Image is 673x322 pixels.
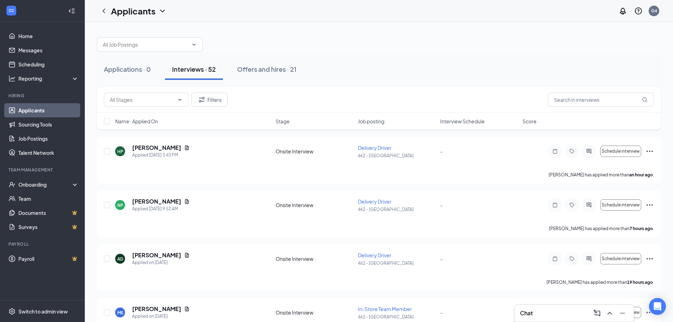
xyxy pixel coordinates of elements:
[237,65,296,74] div: Offers and hires · 21
[132,313,190,320] div: Applied on [DATE]
[18,220,79,234] a: SurveysCrown
[276,148,354,155] div: Onsite Interview
[117,202,123,208] div: NP
[602,256,640,261] span: Schedule interview
[358,206,436,212] p: 462 - [GEOGRAPHIC_DATA]
[117,148,123,154] div: HP
[177,97,183,103] svg: ChevronDown
[18,181,73,188] div: Onboarding
[132,251,181,259] h5: [PERSON_NAME]
[568,148,576,154] svg: Tag
[634,7,643,15] svg: QuestionInfo
[184,199,190,204] svg: Document
[649,298,666,315] div: Open Intercom Messenger
[18,29,79,43] a: Home
[117,256,123,262] div: AD
[619,7,627,15] svg: Notifications
[548,93,654,107] input: Search in interviews
[18,192,79,206] a: Team
[440,309,443,316] span: -
[18,252,79,266] a: PayrollCrown
[358,260,436,266] p: 462 - [GEOGRAPHIC_DATA]
[645,147,654,156] svg: Ellipses
[8,167,77,173] div: Team Management
[549,172,654,178] p: [PERSON_NAME] has applied more than .
[18,146,79,160] a: Talent Network
[191,93,228,107] button: Filter Filters
[18,308,68,315] div: Switch to admin view
[132,152,190,159] div: Applied [DATE] 3:43 PM
[172,65,216,74] div: Interviews · 52
[132,259,190,266] div: Applied on [DATE]
[591,308,603,319] button: ComposeMessage
[617,308,628,319] button: Minimize
[358,198,391,205] span: Delivery Driver
[184,145,190,151] svg: Document
[645,308,654,317] svg: Ellipses
[100,7,108,15] svg: ChevronLeft
[18,57,79,71] a: Scheduling
[593,309,601,317] svg: ComposeMessage
[440,118,485,125] span: Interview Schedule
[132,205,190,212] div: Applied [DATE] 9:52 AM
[568,256,576,262] svg: Tag
[184,306,190,312] svg: Document
[111,5,155,17] h1: Applicants
[358,314,436,320] p: 462 - [GEOGRAPHIC_DATA]
[585,256,593,262] svg: ActiveChat
[585,202,593,208] svg: ActiveChat
[618,309,627,317] svg: Minimize
[276,118,290,125] span: Stage
[602,203,640,207] span: Schedule interview
[568,202,576,208] svg: Tag
[115,118,158,125] span: Name · Applied On
[18,206,79,220] a: DocumentsCrown
[18,131,79,146] a: Job Postings
[110,96,174,104] input: All Stages
[523,118,537,125] span: Score
[68,7,75,14] svg: Collapse
[630,226,653,231] b: 7 hours ago
[642,97,648,103] svg: MagnifyingGlass
[191,42,197,47] svg: ChevronDown
[440,256,443,262] span: -
[103,41,188,48] input: All Job Postings
[629,172,653,177] b: an hour ago
[18,103,79,117] a: Applicants
[520,309,533,317] h3: Chat
[276,255,354,262] div: Onsite Interview
[440,148,443,154] span: -
[158,7,167,15] svg: ChevronDown
[184,252,190,258] svg: Document
[8,308,16,315] svg: Settings
[18,75,79,82] div: Reporting
[104,65,151,74] div: Applications · 0
[606,309,614,317] svg: ChevronUp
[8,75,16,82] svg: Analysis
[551,148,559,154] svg: Note
[358,252,391,258] span: Delivery Driver
[627,280,653,285] b: 19 hours ago
[645,254,654,263] svg: Ellipses
[651,8,657,14] div: G4
[8,7,15,14] svg: WorkstreamLogo
[358,118,384,125] span: Job posting
[600,253,641,264] button: Schedule interview
[600,146,641,157] button: Schedule interview
[276,201,354,209] div: Onsite Interview
[197,95,206,104] svg: Filter
[18,43,79,57] a: Messages
[604,308,615,319] button: ChevronUp
[549,226,654,232] p: [PERSON_NAME] has applied more than .
[585,148,593,154] svg: ActiveChat
[132,198,181,205] h5: [PERSON_NAME]
[117,310,123,316] div: ME
[132,305,181,313] h5: [PERSON_NAME]
[132,144,181,152] h5: [PERSON_NAME]
[276,309,354,316] div: Onsite Interview
[551,256,559,262] svg: Note
[8,181,16,188] svg: UserCheck
[8,93,77,99] div: Hiring
[600,199,641,211] button: Schedule interview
